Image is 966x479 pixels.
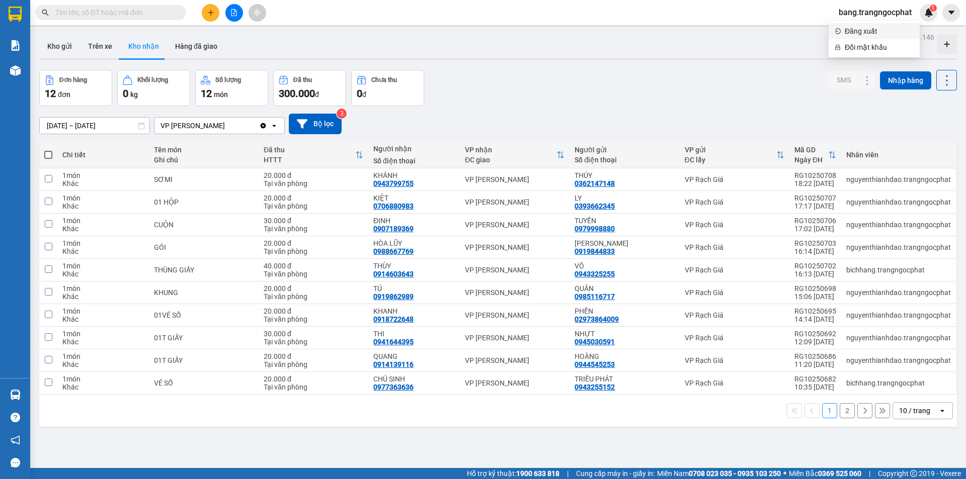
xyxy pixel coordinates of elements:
div: VP Rạch Giá [685,356,784,364]
div: KIỆT [373,194,455,202]
div: VP Rạch Giá [685,334,784,342]
div: 40.000 đ [264,262,363,270]
div: Khối lượng [137,76,168,83]
div: nguyenthianhdao.trangngocphat [846,334,951,342]
div: 0943325255 [575,270,615,278]
button: Nhập hàng [880,71,931,89]
span: Đổi mật khẩu [845,42,914,53]
button: Đã thu300.000đ [273,70,346,106]
div: PHẾN [575,307,674,315]
img: logo-vxr [9,7,22,22]
div: 02973864009 [575,315,619,323]
div: VP Rạch Giá [685,311,784,319]
div: KHÁNH [373,171,455,179]
div: 1 món [62,352,144,360]
div: RG10250692 [794,330,836,338]
span: 12 [45,87,56,100]
sup: 1 [930,5,937,12]
div: nguyenthianhdao.trangngocphat [846,356,951,364]
div: VP [PERSON_NAME] [465,221,565,229]
div: 0914139116 [373,360,414,368]
div: 01VÉ SỐ [154,311,254,319]
span: copyright [910,470,917,477]
div: TUYỀN [575,217,674,225]
div: 20.000 đ [264,284,363,293]
div: Tại văn phòng [264,338,363,346]
button: Đơn hàng12đơn [39,70,112,106]
div: nguyenthianhdao.trangngocphat [846,175,951,183]
div: 20.000 đ [264,171,363,179]
input: Tìm tên, số ĐT hoặc mã đơn [55,7,174,18]
span: ⚪️ [783,471,786,475]
div: Khác [62,315,144,323]
button: 1 [822,403,837,418]
div: TÚ [373,284,455,293]
div: 20.000 đ [264,239,363,247]
div: 0943799755 [373,179,414,187]
div: nguyenthianhdao.trangngocphat [846,243,951,251]
div: Nhân viên [846,151,951,159]
div: VP [PERSON_NAME] [465,289,565,297]
div: 30.000 đ [264,217,363,225]
div: Khác [62,383,144,391]
div: Tại văn phòng [264,360,363,368]
div: HÒA LŨY [373,239,455,247]
div: 0943255152 [575,383,615,391]
th: Toggle SortBy [680,142,789,168]
div: VP Rạch Giá [685,379,784,387]
span: Miền Bắc [789,468,861,479]
div: 20.000 đ [264,375,363,383]
div: 0944545253 [575,360,615,368]
div: THÙY [373,262,455,270]
div: VP [PERSON_NAME] [160,121,225,131]
button: Hàng đã giao [167,34,225,58]
span: file-add [230,9,237,16]
strong: 1900 633 818 [516,469,559,477]
div: Khác [62,247,144,255]
button: SMS [829,71,859,89]
div: Khác [62,338,144,346]
button: Khối lượng0kg [117,70,190,106]
span: đơn [58,90,70,99]
img: warehouse-icon [10,65,21,76]
div: 01T GIẤY [154,334,254,342]
div: TRIỀU PHÁT [575,375,674,383]
div: THÚY [575,171,674,179]
div: RG10250703 [794,239,836,247]
div: 01 HỘP [154,198,254,206]
div: Tạo kho hàng mới [937,34,957,54]
div: ĐỊNH [373,217,455,225]
button: Chưa thu0đ [351,70,424,106]
button: caret-down [942,4,960,22]
div: Tại văn phòng [264,247,363,255]
div: VP [PERSON_NAME] [465,198,565,206]
span: 0 [357,87,362,100]
div: 16:13 [DATE] [794,270,836,278]
div: Khác [62,225,144,233]
div: VÉ SỐ [154,379,254,387]
button: plus [202,4,219,22]
div: VP Rạch Giá [685,198,784,206]
span: Cung cấp máy in - giấy in: [576,468,655,479]
span: aim [254,9,261,16]
div: 1 món [62,375,144,383]
div: Đã thu [293,76,312,83]
div: 20.000 đ [264,307,363,315]
button: file-add [225,4,243,22]
div: 0977363636 [373,383,414,391]
div: RG10250706 [794,217,836,225]
div: 11:20 [DATE] [794,360,836,368]
div: Tên món [154,146,254,154]
button: Số lượng12món [195,70,268,106]
div: RG10250708 [794,171,836,179]
div: VP Rạch Giá [685,175,784,183]
svg: open [938,407,946,415]
div: nguyenthianhdao.trangngocphat [846,221,951,229]
span: caret-down [947,8,956,17]
div: RG10250698 [794,284,836,293]
div: Khác [62,293,144,301]
div: Đã thu [264,146,355,154]
div: nguyenthianhdao.trangngocphat [846,311,951,319]
div: Tại văn phòng [264,383,363,391]
div: 10:35 [DATE] [794,383,836,391]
